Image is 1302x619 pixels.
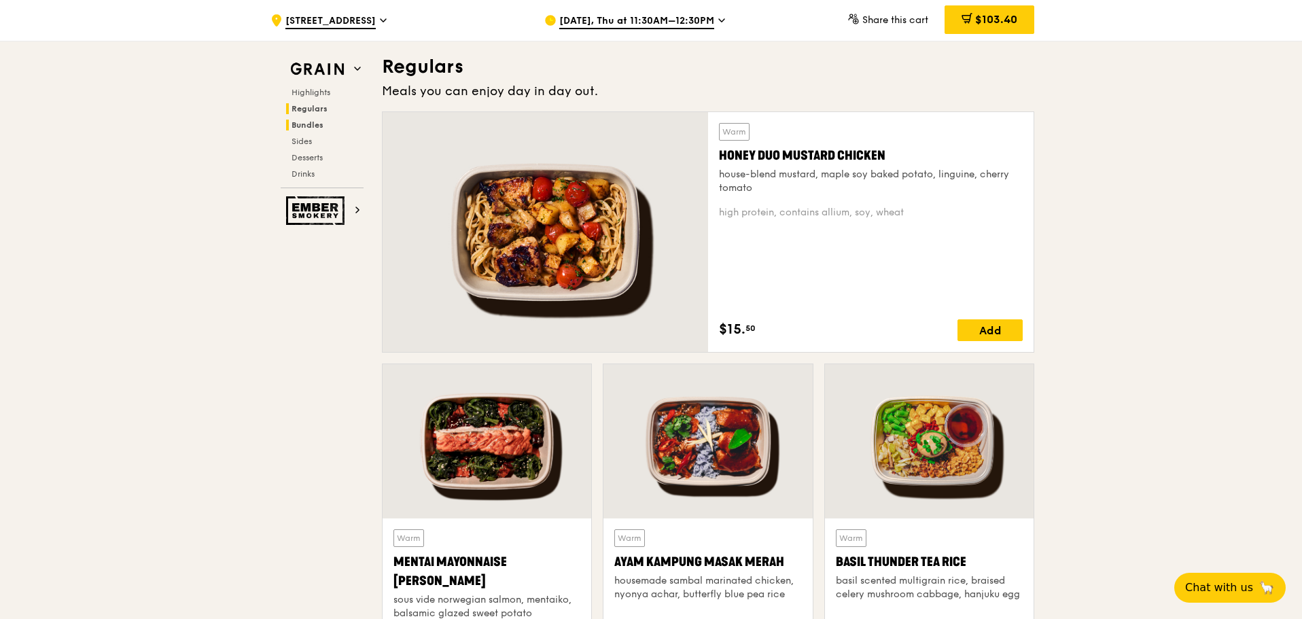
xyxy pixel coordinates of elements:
span: [DATE], Thu at 11:30AM–12:30PM [559,14,714,29]
img: Grain web logo [286,57,349,82]
span: Share this cart [862,14,928,26]
div: Ayam Kampung Masak Merah [614,552,801,571]
div: Add [957,319,1023,341]
div: Meals you can enjoy day in day out. [382,82,1034,101]
div: house-blend mustard, maple soy baked potato, linguine, cherry tomato [719,168,1023,195]
span: Drinks [292,169,315,179]
div: Warm [836,529,866,547]
span: [STREET_ADDRESS] [285,14,376,29]
div: Mentai Mayonnaise [PERSON_NAME] [393,552,580,590]
span: Regulars [292,104,328,113]
div: basil scented multigrain rice, braised celery mushroom cabbage, hanjuku egg [836,574,1023,601]
span: Highlights [292,88,330,97]
div: Honey Duo Mustard Chicken [719,146,1023,165]
span: $15. [719,319,745,340]
div: Warm [614,529,645,547]
div: high protein, contains allium, soy, wheat [719,206,1023,219]
div: housemade sambal marinated chicken, nyonya achar, butterfly blue pea rice [614,574,801,601]
button: Chat with us🦙 [1174,573,1286,603]
span: Chat with us [1185,580,1253,596]
span: 50 [745,323,756,334]
span: $103.40 [975,13,1017,26]
img: Ember Smokery web logo [286,196,349,225]
div: Warm [393,529,424,547]
div: Basil Thunder Tea Rice [836,552,1023,571]
h3: Regulars [382,54,1034,79]
span: Sides [292,137,312,146]
div: Warm [719,123,750,141]
span: 🦙 [1259,580,1275,596]
span: Desserts [292,153,323,162]
span: Bundles [292,120,323,130]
